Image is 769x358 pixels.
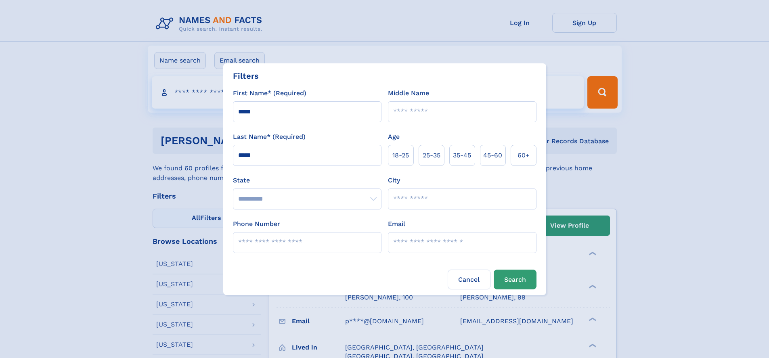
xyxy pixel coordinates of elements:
label: Age [388,132,400,142]
span: 35‑45 [453,151,471,160]
span: 45‑60 [483,151,502,160]
div: Filters [233,70,259,82]
label: Cancel [448,270,490,289]
label: State [233,176,381,185]
label: City [388,176,400,185]
button: Search [494,270,536,289]
span: 25‑35 [423,151,440,160]
label: Middle Name [388,88,429,98]
label: Phone Number [233,219,280,229]
span: 60+ [518,151,530,160]
span: 18‑25 [392,151,409,160]
label: First Name* (Required) [233,88,306,98]
label: Last Name* (Required) [233,132,306,142]
label: Email [388,219,405,229]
